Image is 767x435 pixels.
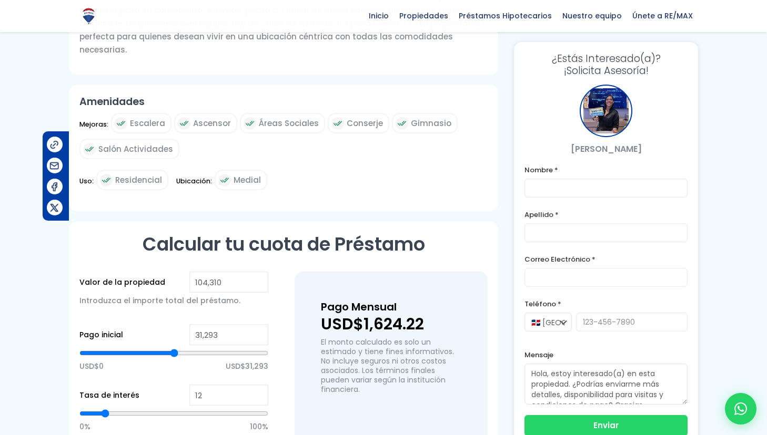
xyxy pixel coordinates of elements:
span: Propiedades [394,8,453,24]
span: ¿Estás Interesado(a)? [524,53,688,65]
h2: Amenidades [79,96,488,108]
img: Compartir [49,139,60,150]
span: Introduzca el importe total del préstamo. [79,295,240,306]
img: Compartir [49,160,60,171]
p: [PERSON_NAME] [524,142,688,156]
img: check icon [178,117,190,130]
img: check icon [83,143,96,156]
img: check icon [331,117,344,130]
span: Ascensor [193,117,231,130]
span: Nuestro equipo [557,8,627,24]
label: Valor de la propiedad [79,276,165,289]
h2: Calcular tu cuota de Préstamo [79,232,488,256]
span: Mejoras: [79,118,108,138]
img: check icon [218,174,231,187]
img: check icon [244,117,256,130]
label: Pago inicial [79,328,123,341]
img: check icon [100,174,113,187]
span: 100% [250,419,268,434]
span: Préstamos Hipotecarios [453,8,557,24]
img: Logo de REMAX [79,7,98,25]
span: 0% [79,419,90,434]
span: Inicio [364,8,394,24]
p: USD$1,624.22 [321,316,461,332]
input: 123-456-7890 [576,313,688,332]
input: % [189,385,268,406]
label: Mensaje [524,348,688,361]
label: Teléfono * [524,297,688,310]
label: Apellido * [524,208,688,221]
label: Tasa de interés [79,389,139,402]
span: Medial [234,173,261,187]
label: Correo Electrónico * [524,253,688,266]
span: Áreas Sociales [259,117,319,130]
span: Gimnasio [411,117,451,130]
input: RD$ [189,324,268,345]
div: PATRICIA LEYBA [580,85,632,137]
h3: Pago Mensual [321,298,461,316]
img: check icon [396,117,408,130]
span: Conserje [347,117,383,130]
span: Uso: [79,174,94,195]
span: USD$31,293 [226,358,268,374]
span: Residencial [115,173,162,187]
img: Compartir [49,181,60,192]
input: RD$ [189,272,268,293]
textarea: Hola, estoy interesado(a) en esta propiedad. ¿Podrías enviarme más detalles, disponibilidad para ... [524,364,688,405]
span: USD$0 [79,358,104,374]
span: Únete a RE/MAX [627,8,698,24]
p: El monto calculado es solo un estimado y tiene fines informativos. No incluye seguros ni otros co... [321,337,461,394]
img: check icon [115,117,127,130]
img: Compartir [49,202,60,213]
span: Ubicación: [176,174,212,195]
span: Escalera [130,117,165,130]
span: Salón Actividades [98,142,173,156]
label: Nombre * [524,163,688,177]
h3: ¡Solicita Asesoría! [524,53,688,77]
